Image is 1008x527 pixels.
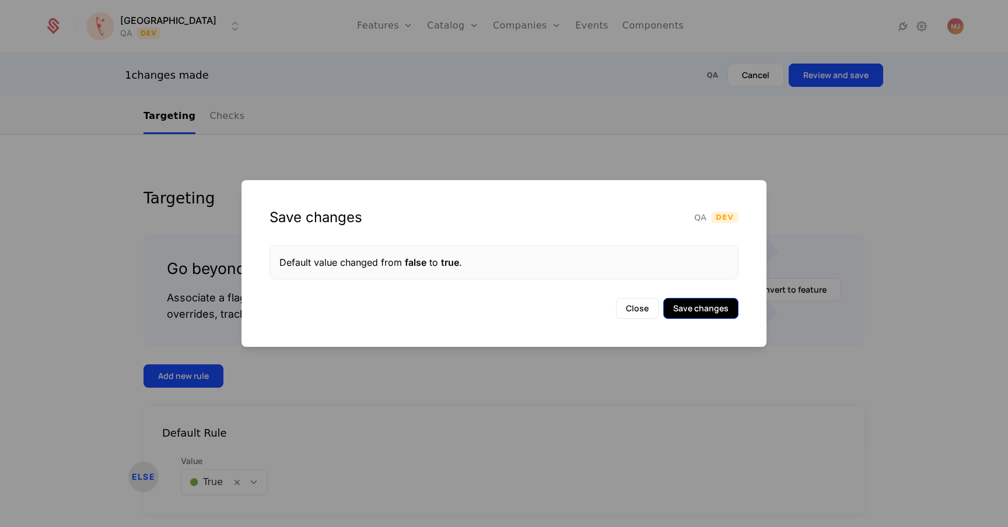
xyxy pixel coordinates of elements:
span: true [441,257,459,268]
div: Default value changed from to . [279,255,729,269]
div: Save changes [269,208,362,227]
span: QA [694,212,706,223]
button: Close [616,298,659,319]
button: Save changes [663,298,738,319]
span: false [405,257,426,268]
span: Dev [711,212,738,223]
